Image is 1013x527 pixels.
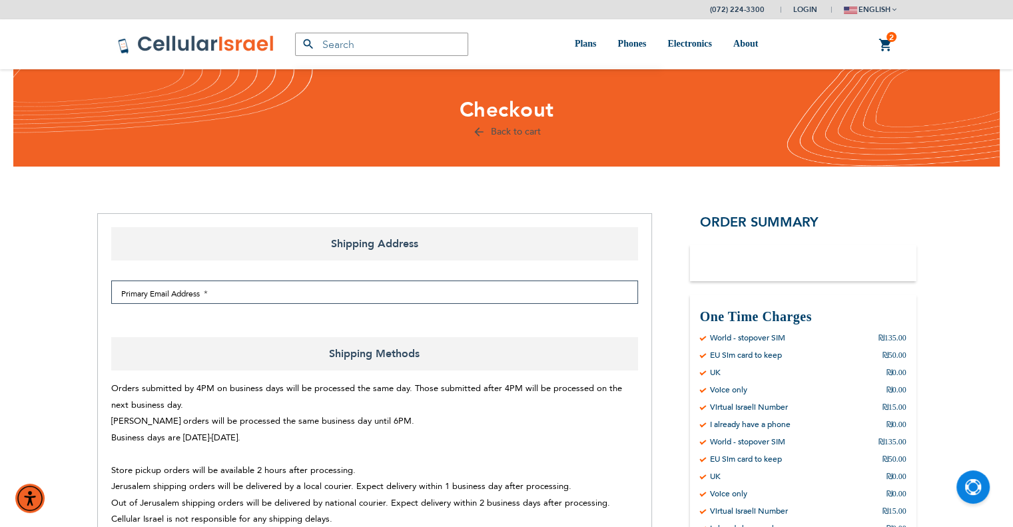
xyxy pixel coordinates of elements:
span: Shipping Methods [111,337,638,370]
h3: One Time Charges [700,308,906,326]
div: Accessibility Menu [15,484,45,513]
div: ₪0.00 [886,419,906,430]
div: UK [710,367,721,378]
span: 2 [889,32,894,43]
div: ₪15.00 [882,506,906,516]
span: Login [793,5,817,15]
a: Electronics [667,19,712,69]
div: ₪0.00 [886,488,906,499]
div: ₪50.00 [882,454,906,464]
div: ₪0.00 [886,367,906,378]
div: ₪135.00 [878,436,906,447]
a: (072) 224-3300 [710,5,765,15]
div: Virtual Israeli Number [710,402,788,412]
div: ₪15.00 [882,402,906,412]
span: Order Summary [700,213,819,231]
span: Electronics [667,39,712,49]
div: ₪50.00 [882,350,906,360]
img: Cellular Israel Logo [117,35,275,55]
a: Back to cart [472,125,541,138]
a: About [733,19,758,69]
div: World - stopover SIM [710,332,785,343]
span: Checkout [460,96,554,124]
a: Plans [575,19,597,69]
a: 2 [878,37,893,53]
div: Voice only [710,384,747,395]
div: Voice only [710,488,747,499]
div: EU Sim card to keep [710,350,782,360]
input: Search [295,33,468,56]
div: ₪0.00 [886,384,906,395]
div: EU Sim card to keep [710,454,782,464]
a: Phones [617,19,646,69]
span: Shipping Address [111,227,638,261]
span: Phones [617,39,646,49]
div: UK [710,471,721,482]
img: english [844,7,857,14]
div: Virtual Israeli Number [710,506,788,516]
div: World - stopover SIM [710,436,785,447]
div: ₪0.00 [886,471,906,482]
div: I already have a phone [710,419,791,430]
span: Orders submitted by 4PM on business days will be processed the same day. Those submitted after 4P... [111,382,622,525]
div: ₪135.00 [878,332,906,343]
span: Plans [575,39,597,49]
span: About [733,39,758,49]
